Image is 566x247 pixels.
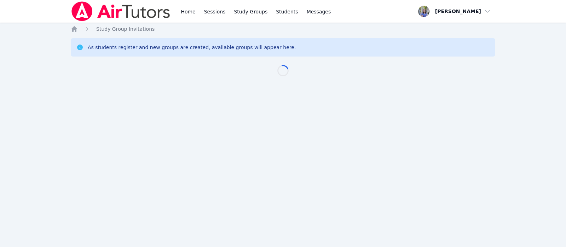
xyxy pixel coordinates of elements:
span: Study Group Invitations [96,26,155,32]
img: Air Tutors [71,1,171,21]
nav: Breadcrumb [71,25,495,33]
div: As students register and new groups are created, available groups will appear here. [88,44,296,51]
span: Messages [307,8,331,15]
a: Study Group Invitations [96,25,155,33]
